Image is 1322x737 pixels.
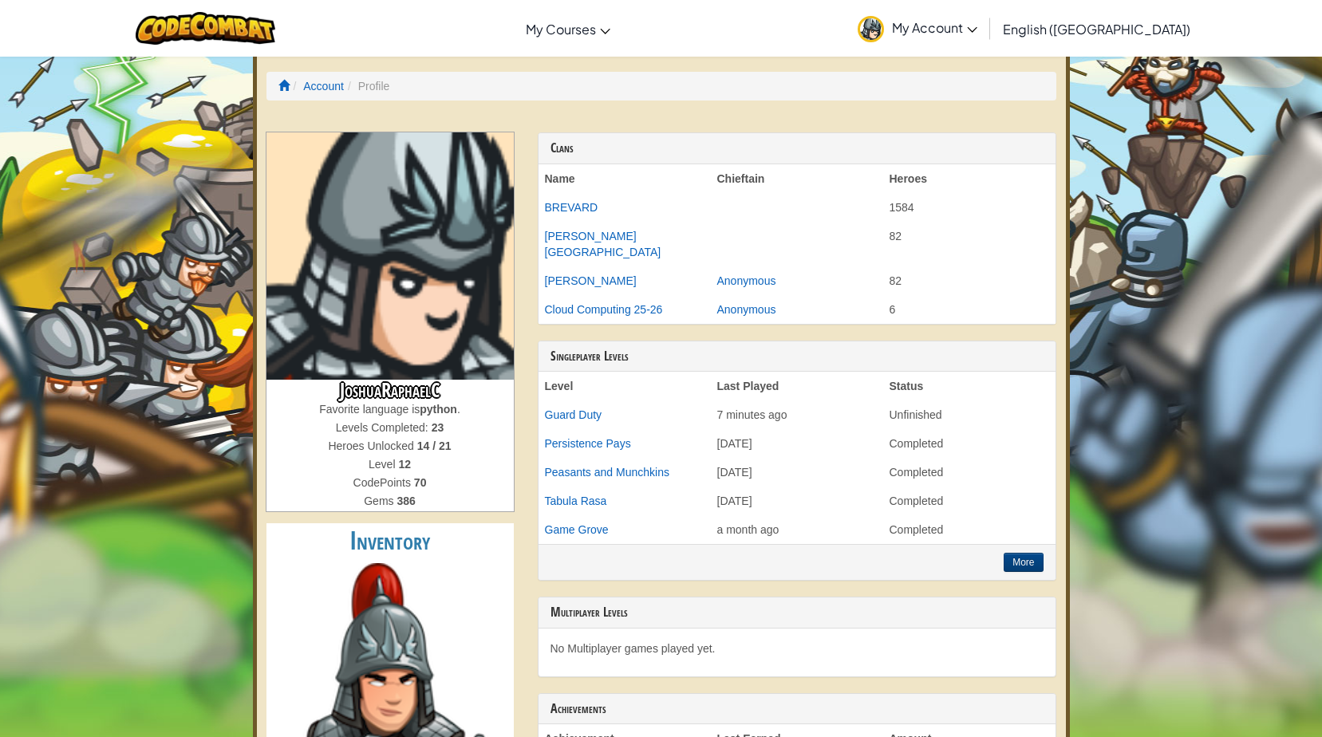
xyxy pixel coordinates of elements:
[336,421,432,434] span: Levels Completed:
[397,495,415,507] strong: 386
[883,193,1056,222] td: 1584
[539,164,711,193] th: Name
[551,605,1044,620] h3: Multiplayer Levels
[266,380,514,401] h3: JoshuaRaphaelC
[545,408,602,421] a: Guard Duty
[711,515,883,544] td: a month ago
[398,458,411,471] strong: 12
[995,7,1198,50] a: English ([GEOGRAPHIC_DATA])
[545,201,598,214] a: BREVARD
[711,429,883,458] td: [DATE]
[883,429,1056,458] td: Completed
[417,439,452,452] strong: 14 / 21
[545,523,609,536] a: Game Grove
[717,303,776,316] a: Anonymous
[883,400,1056,429] td: Unfinished
[711,487,883,515] td: [DATE]
[717,274,776,287] a: Anonymous
[457,403,460,416] span: .
[545,466,669,479] a: Peasants and Munchkins
[883,266,1056,295] td: 82
[303,80,344,93] a: Account
[545,495,607,507] a: Tabula Rasa
[858,16,884,42] img: avatar
[551,702,1044,716] h3: Achievements
[545,303,663,316] a: Cloud Computing 25-26
[266,523,514,559] h2: Inventory
[1004,553,1043,572] button: More
[369,458,398,471] span: Level
[883,164,1056,193] th: Heroes
[883,487,1056,515] td: Completed
[545,274,637,287] a: [PERSON_NAME]
[539,372,711,400] th: Level
[414,476,427,489] strong: 70
[545,437,631,450] a: Persistence Pays
[136,12,275,45] img: CodeCombat logo
[364,495,397,507] span: Gems
[551,349,1044,364] h3: Singleplayer Levels
[711,164,883,193] th: Chieftain
[711,400,883,429] td: 7 minutes ago
[711,458,883,487] td: [DATE]
[1003,21,1190,37] span: English ([GEOGRAPHIC_DATA])
[551,141,1044,156] h3: Clans
[883,515,1056,544] td: Completed
[883,222,1056,266] td: 82
[883,295,1056,324] td: 6
[551,640,1044,656] p: No Multiplayer games played yet.
[432,421,444,434] strong: 23
[883,372,1056,400] th: Status
[883,458,1056,487] td: Completed
[353,476,414,489] span: CodePoints
[711,372,883,400] th: Last Played
[526,21,596,37] span: My Courses
[892,19,977,36] span: My Account
[545,230,661,258] a: [PERSON_NAME][GEOGRAPHIC_DATA]
[420,403,457,416] strong: python
[518,7,618,50] a: My Courses
[328,439,416,452] span: Heroes Unlocked
[319,403,420,416] span: Favorite language is
[344,78,389,94] li: Profile
[850,3,985,53] a: My Account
